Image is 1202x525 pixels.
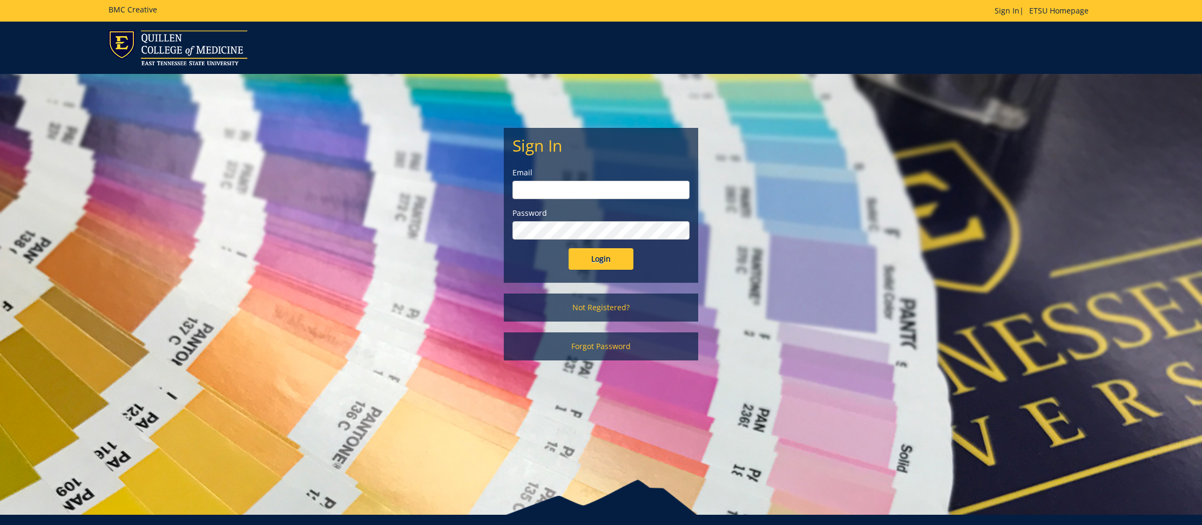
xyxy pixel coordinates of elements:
[512,137,690,154] h2: Sign In
[504,332,698,360] a: Forgot Password
[512,208,690,219] label: Password
[995,5,1094,16] p: |
[512,167,690,178] label: Email
[109,5,157,13] h5: BMC Creative
[569,248,633,270] input: Login
[995,5,1019,16] a: Sign In
[1024,5,1094,16] a: ETSU Homepage
[109,30,247,65] img: ETSU logo
[504,294,698,322] a: Not Registered?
